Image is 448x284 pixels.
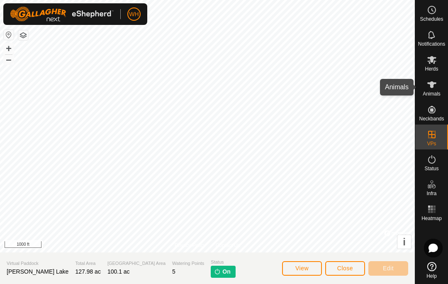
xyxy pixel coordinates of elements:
[214,268,221,275] img: turn-on
[426,274,437,279] span: Help
[427,141,436,146] span: VPs
[423,91,441,96] span: Animals
[107,268,130,275] span: 100.1 ac
[75,268,101,275] span: 127.98 ac
[107,260,166,267] span: [GEOGRAPHIC_DATA] Area
[10,7,114,22] img: Gallagher Logo
[129,10,139,19] span: WH
[420,17,443,22] span: Schedules
[426,191,436,196] span: Infra
[424,166,438,171] span: Status
[7,260,68,267] span: Virtual Paddock
[425,66,438,71] span: Herds
[211,259,235,266] span: Status
[216,242,240,249] a: Contact Us
[397,235,411,249] button: i
[4,30,14,40] button: Reset Map
[18,30,28,40] button: Map Layers
[295,265,309,272] span: View
[383,265,394,272] span: Edit
[172,268,175,275] span: 5
[403,236,406,247] span: i
[4,44,14,54] button: +
[368,261,408,276] button: Edit
[419,116,444,121] span: Neckbands
[175,242,206,249] a: Privacy Policy
[172,260,204,267] span: Watering Points
[4,54,14,64] button: –
[421,216,442,221] span: Heatmap
[415,259,448,282] a: Help
[75,260,101,267] span: Total Area
[325,261,365,276] button: Close
[222,267,230,276] span: On
[282,261,322,276] button: View
[7,268,68,275] span: [PERSON_NAME] Lake
[337,265,353,272] span: Close
[418,42,445,47] span: Notifications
